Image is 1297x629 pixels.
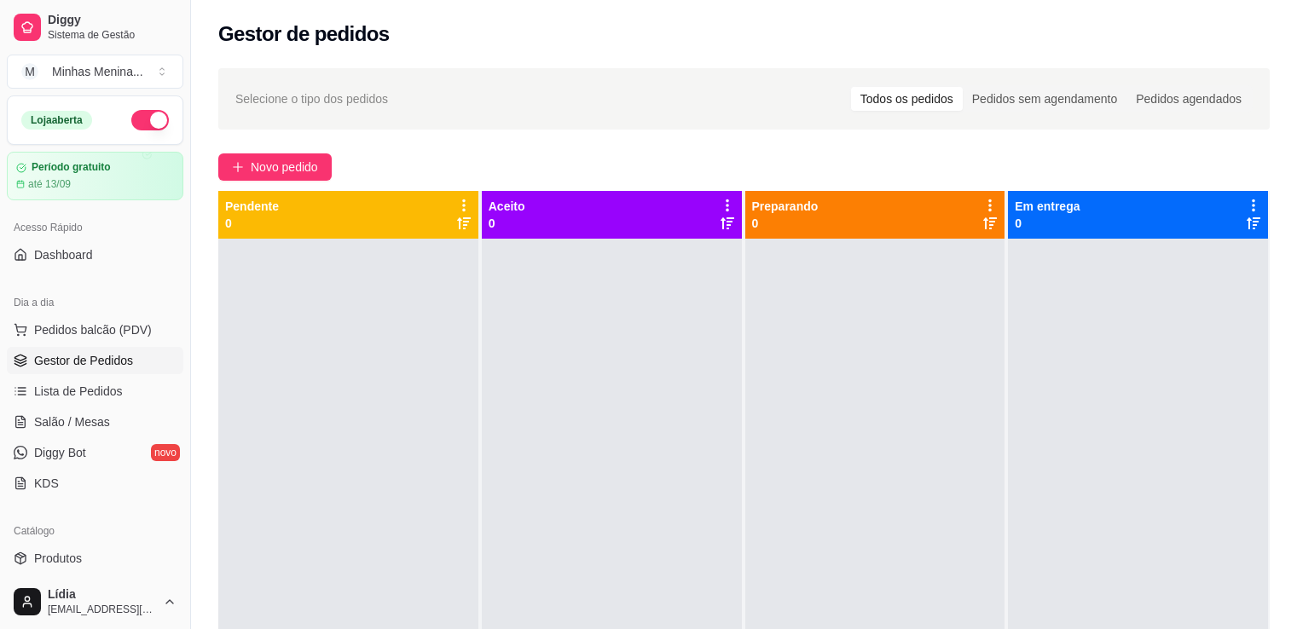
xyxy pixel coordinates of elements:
button: Lídia[EMAIL_ADDRESS][DOMAIN_NAME] [7,581,183,622]
span: Lídia [48,587,156,603]
button: Select a team [7,55,183,89]
button: Novo pedido [218,153,332,181]
span: [EMAIL_ADDRESS][DOMAIN_NAME] [48,603,156,616]
span: Novo pedido [251,158,318,176]
span: Selecione o tipo dos pedidos [235,89,388,108]
p: 0 [1015,215,1080,232]
p: 0 [752,215,819,232]
p: Em entrega [1015,198,1080,215]
div: Pedidos sem agendamento [963,87,1126,111]
span: Produtos [34,550,82,567]
a: Diggy Botnovo [7,439,183,466]
a: Salão / Mesas [7,408,183,436]
span: Lista de Pedidos [34,383,123,400]
span: KDS [34,475,59,492]
article: Período gratuito [32,161,111,174]
div: Pedidos agendados [1126,87,1251,111]
button: Alterar Status [131,110,169,130]
button: Pedidos balcão (PDV) [7,316,183,343]
a: Gestor de Pedidos [7,347,183,374]
span: Diggy [48,13,177,28]
span: Pedidos balcão (PDV) [34,321,152,338]
div: Catálogo [7,517,183,545]
a: KDS [7,470,183,497]
span: Dashboard [34,246,93,263]
span: M [21,63,38,80]
p: 0 [225,215,279,232]
div: Dia a dia [7,289,183,316]
p: Pendente [225,198,279,215]
span: Sistema de Gestão [48,28,177,42]
p: Preparando [752,198,819,215]
a: Lista de Pedidos [7,378,183,405]
a: Dashboard [7,241,183,268]
p: Aceito [489,198,525,215]
div: Minhas Menina ... [52,63,143,80]
div: Todos os pedidos [851,87,963,111]
div: Acesso Rápido [7,214,183,241]
a: DiggySistema de Gestão [7,7,183,48]
h2: Gestor de pedidos [218,20,390,48]
div: Loja aberta [21,111,92,130]
a: Produtos [7,545,183,572]
span: plus [232,161,244,173]
span: Gestor de Pedidos [34,352,133,369]
span: Diggy Bot [34,444,86,461]
article: até 13/09 [28,177,71,191]
a: Período gratuitoaté 13/09 [7,152,183,200]
span: Salão / Mesas [34,413,110,430]
p: 0 [489,215,525,232]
